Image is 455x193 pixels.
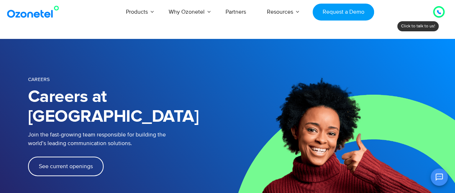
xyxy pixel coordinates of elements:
a: Request a Demo [313,4,374,21]
span: Careers [28,76,50,82]
h1: Careers at [GEOGRAPHIC_DATA] [28,87,228,127]
p: Join the fast-growing team responsible for building the world’s leading communication solutions. [28,130,217,148]
button: Open chat [431,169,448,186]
span: See current openings [39,163,93,169]
a: See current openings [28,157,104,176]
